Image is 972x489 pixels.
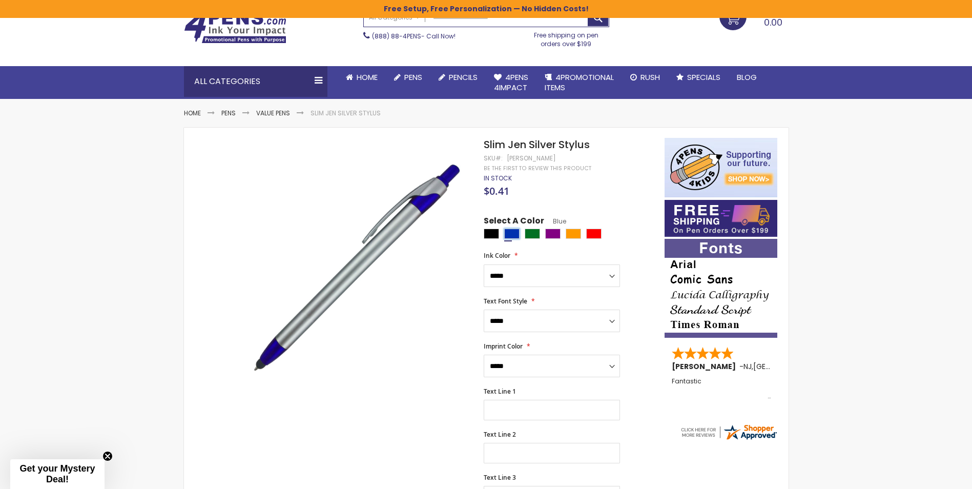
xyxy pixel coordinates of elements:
a: Home [338,66,386,89]
div: All Categories [184,66,327,97]
span: [PERSON_NAME] [672,361,739,372]
img: 4pens.com widget logo [679,423,778,441]
span: Text Line 1 [484,387,516,396]
a: 4pens.com certificate URL [679,435,778,443]
span: NJ [743,361,752,372]
div: Fantastic [672,378,771,400]
span: 0.00 [764,16,782,29]
div: Purple [545,229,561,239]
span: Imprint Color [484,342,523,351]
a: (888) 88-4PENS [372,32,421,40]
span: Specials [687,72,720,83]
div: Orange [566,229,581,239]
div: Black [484,229,499,239]
span: - , [739,361,829,372]
div: Get your Mystery Deal!Close teaser [10,459,105,489]
span: Home [357,72,378,83]
img: 4Pens Custom Pens and Promotional Products [184,11,286,44]
span: Text Font Style [484,297,527,305]
span: Pens [404,72,422,83]
a: Rush [622,66,668,89]
span: $0.41 [484,184,509,198]
div: [PERSON_NAME] [507,154,556,162]
span: Get your Mystery Deal! [19,463,95,484]
div: Availability [484,174,512,182]
span: Rush [640,72,660,83]
a: 4PROMOTIONALITEMS [536,66,622,99]
span: Pencils [449,72,478,83]
span: 4Pens 4impact [494,72,528,93]
a: Pens [386,66,430,89]
span: 4PROMOTIONAL ITEMS [545,72,614,93]
strong: SKU [484,154,503,162]
span: Blue [544,217,566,226]
a: Be the first to review this product [484,165,591,172]
span: Text Line 2 [484,430,516,439]
div: Red [586,229,602,239]
span: [GEOGRAPHIC_DATA] [753,361,829,372]
button: Close teaser [102,451,113,461]
span: Text Line 3 [484,473,516,482]
a: Value Pens [256,109,290,117]
div: Free shipping on pen orders over $199 [523,27,609,48]
img: font-personalization-examples [665,239,777,338]
a: Pencils [430,66,486,89]
span: Select A Color [484,215,544,229]
span: - Call Now! [372,32,456,40]
span: Ink Color [484,251,510,260]
a: Home [184,109,201,117]
a: Pens [221,109,236,117]
a: 4Pens4impact [486,66,536,99]
img: slim_jen_silver_side_blue_1.jpg [236,153,470,387]
li: Slim Jen Silver Stylus [311,109,381,117]
div: Blue [504,229,520,239]
span: In stock [484,174,512,182]
a: Blog [729,66,765,89]
div: Green [525,229,540,239]
img: 4pens 4 kids [665,138,777,197]
span: Slim Jen Silver Stylus [484,137,590,152]
img: Free shipping on orders over $199 [665,200,777,237]
span: Blog [737,72,757,83]
a: Specials [668,66,729,89]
